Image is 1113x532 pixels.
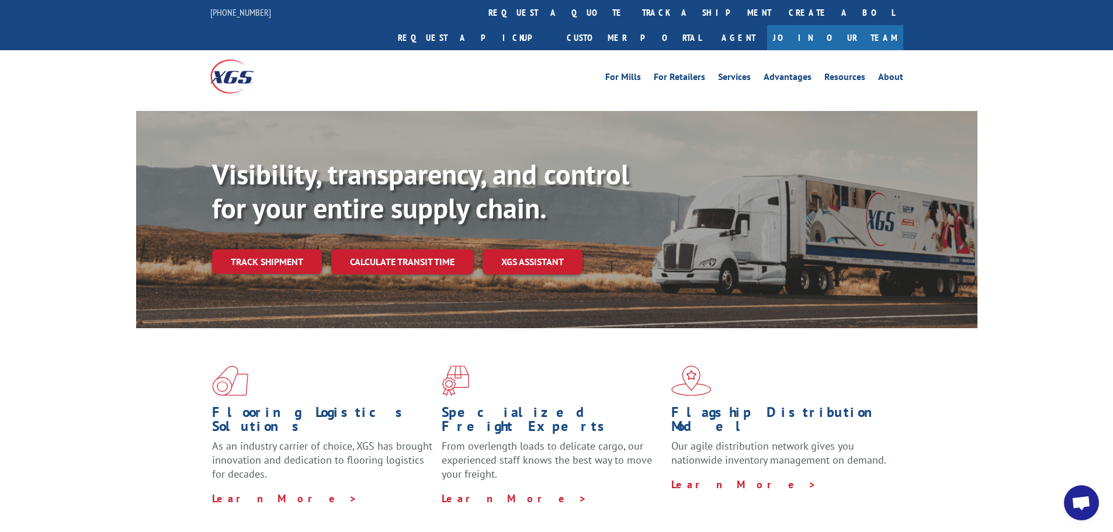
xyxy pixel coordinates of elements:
a: Calculate transit time [331,249,473,274]
img: xgs-icon-flagship-distribution-model-red [671,366,712,396]
p: From overlength loads to delicate cargo, our experienced staff knows the best way to move your fr... [442,439,663,491]
a: Learn More > [212,492,358,505]
a: For Retailers [654,72,705,85]
a: Learn More > [671,478,817,491]
h1: Flooring Logistics Solutions [212,405,433,439]
img: xgs-icon-focused-on-flooring-red [442,366,469,396]
div: Open chat [1064,485,1099,520]
a: Request a pickup [389,25,558,50]
h1: Specialized Freight Experts [442,405,663,439]
a: [PHONE_NUMBER] [210,6,271,18]
h1: Flagship Distribution Model [671,405,892,439]
b: Visibility, transparency, and control for your entire supply chain. [212,156,629,226]
a: About [878,72,903,85]
a: XGS ASSISTANT [483,249,582,274]
a: Customer Portal [558,25,710,50]
a: Resources [824,72,865,85]
span: As an industry carrier of choice, XGS has brought innovation and dedication to flooring logistics... [212,439,432,481]
a: Advantages [764,72,812,85]
a: Track shipment [212,249,322,274]
a: Join Our Team [767,25,903,50]
span: Our agile distribution network gives you nationwide inventory management on demand. [671,439,886,467]
a: Agent [710,25,767,50]
a: Services [718,72,751,85]
a: Learn More > [442,492,587,505]
img: xgs-icon-total-supply-chain-intelligence-red [212,366,248,396]
a: For Mills [605,72,641,85]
